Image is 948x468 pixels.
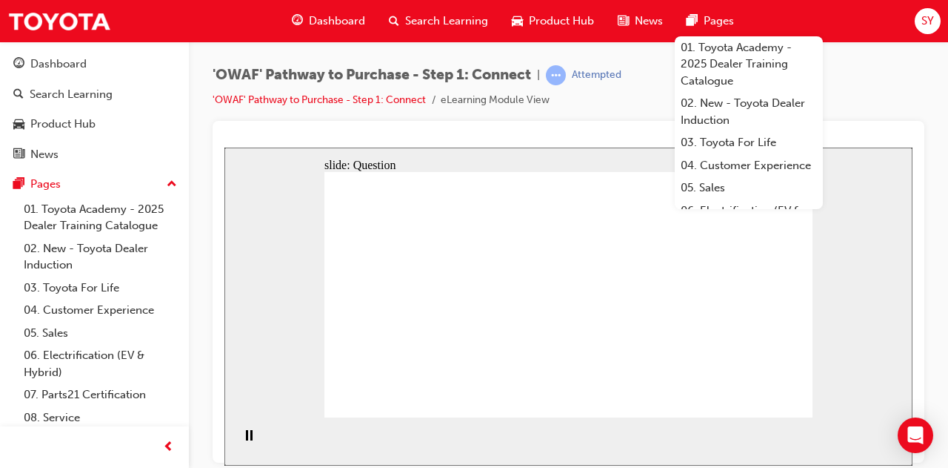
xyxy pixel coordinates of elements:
a: news-iconNews [606,6,675,36]
span: pages-icon [687,12,698,30]
a: guage-iconDashboard [280,6,377,36]
button: Pages [6,171,183,198]
span: prev-icon [163,438,174,457]
div: News [30,146,59,163]
button: DashboardSearch LearningProduct HubNews [6,47,183,171]
span: news-icon [13,148,24,162]
div: Attempted [572,68,621,82]
a: Search Learning [6,81,183,108]
a: 03. Toyota For Life [675,131,823,154]
a: Product Hub [6,111,183,138]
span: learningRecordVerb_ATTEMPT-icon [546,65,566,85]
span: news-icon [618,12,629,30]
span: car-icon [13,118,24,131]
div: Product Hub [30,116,96,133]
a: 05. Sales [675,177,823,200]
a: 04. Customer Experience [18,299,183,322]
span: Product Hub [529,13,594,30]
a: 'OWAF' Pathway to Purchase - Step 1: Connect [213,93,426,106]
a: 02. New - Toyota Dealer Induction [675,92,823,131]
span: up-icon [167,175,177,194]
div: Dashboard [30,56,87,73]
span: Dashboard [309,13,365,30]
a: 02. New - Toyota Dealer Induction [18,237,183,277]
span: search-icon [389,12,399,30]
a: 05. Sales [18,322,183,345]
button: Pause (Ctrl+Alt+P) [7,282,33,307]
img: Trak [7,4,111,38]
a: 07. Parts21 Certification [18,383,183,406]
span: pages-icon [13,178,24,191]
a: 06. Electrification (EV & Hybrid) [18,344,183,383]
span: guage-icon [292,12,303,30]
a: car-iconProduct Hub [500,6,606,36]
span: | [537,67,540,84]
span: News [635,13,663,30]
div: Pages [30,176,61,193]
span: Pages [704,13,734,30]
a: Dashboard [6,50,183,78]
span: search-icon [13,88,24,102]
span: Search Learning [405,13,488,30]
a: pages-iconPages [675,6,746,36]
li: eLearning Module View [441,92,550,109]
span: 'OWAF' Pathway to Purchase - Step 1: Connect [213,67,531,84]
a: search-iconSearch Learning [377,6,500,36]
span: SY [921,13,934,30]
span: car-icon [512,12,523,30]
a: 03. Toyota For Life [18,277,183,300]
a: 01. Toyota Academy - 2025 Dealer Training Catalogue [18,198,183,237]
a: 06. Electrification (EV & Hybrid) [675,200,823,239]
div: playback controls [7,270,33,318]
a: 01. Toyota Academy - 2025 Dealer Training Catalogue [675,36,823,93]
a: News [6,141,183,168]
div: Search Learning [30,86,113,103]
span: guage-icon [13,58,24,71]
a: 08. Service [18,406,183,429]
button: SY [915,8,941,34]
div: Open Intercom Messenger [898,418,933,453]
a: 04. Customer Experience [675,154,823,177]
